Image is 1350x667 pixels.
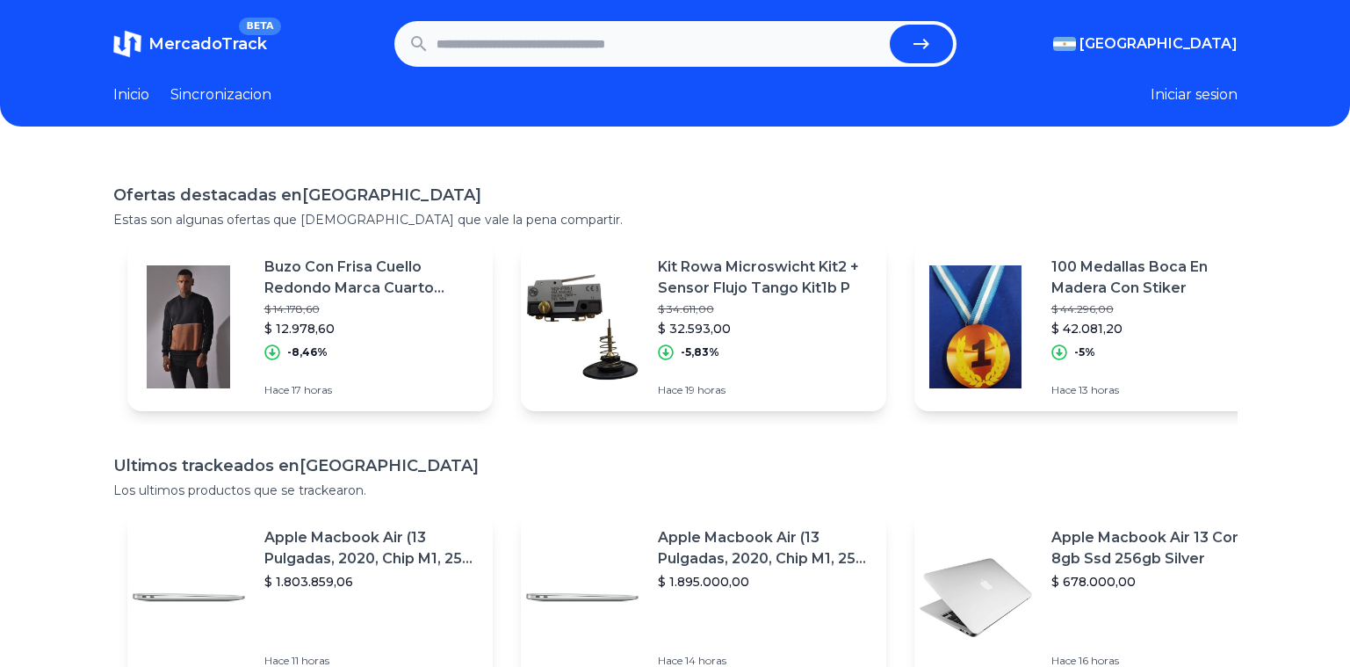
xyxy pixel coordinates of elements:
[658,383,872,397] p: Hace 19 horas
[113,211,1238,228] p: Estas son algunas ofertas que [DEMOGRAPHIC_DATA] que vale la pena compartir.
[1051,320,1266,337] p: $ 42.081,20
[1051,302,1266,316] p: $ 44.296,00
[658,320,872,337] p: $ 32.593,00
[113,183,1238,207] h1: Ofertas destacadas en [GEOGRAPHIC_DATA]
[1053,37,1076,51] img: Argentina
[127,265,250,388] img: Featured image
[127,243,493,411] a: Featured imageBuzo Con Frisa Cuello Redondo Marca Cuarto Estigma$ 14.178,60$ 12.978,60-8,46%Hace ...
[1079,33,1238,54] span: [GEOGRAPHIC_DATA]
[264,573,479,591] p: $ 1.803.859,06
[113,30,267,58] a: MercadoTrackBETA
[1051,573,1266,591] p: $ 678.000,00
[658,257,872,299] p: Kit Rowa Microswicht Kit2 + Sensor Flujo Tango Kit1b P
[914,243,1280,411] a: Featured image100 Medallas Boca En Madera Con Stiker$ 44.296,00$ 42.081,20-5%Hace 13 horas
[287,345,328,359] p: -8,46%
[264,257,479,299] p: Buzo Con Frisa Cuello Redondo Marca Cuarto Estigma
[113,453,1238,478] h1: Ultimos trackeados en [GEOGRAPHIC_DATA]
[1051,527,1266,569] p: Apple Macbook Air 13 Core I5 8gb Ssd 256gb Silver
[264,320,479,337] p: $ 12.978,60
[170,84,271,105] a: Sincronizacion
[113,482,1238,499] p: Los ultimos productos que se trackearon.
[1053,33,1238,54] button: [GEOGRAPHIC_DATA]
[521,265,644,388] img: Featured image
[521,536,644,659] img: Featured image
[1074,345,1095,359] p: -5%
[264,383,479,397] p: Hace 17 horas
[127,536,250,659] img: Featured image
[521,243,886,411] a: Featured imageKit Rowa Microswicht Kit2 + Sensor Flujo Tango Kit1b P$ 34.611,00$ 32.593,00-5,83%H...
[1151,84,1238,105] button: Iniciar sesion
[113,30,141,58] img: MercadoTrack
[1051,383,1266,397] p: Hace 13 horas
[658,302,872,316] p: $ 34.611,00
[1051,257,1266,299] p: 100 Medallas Boca En Madera Con Stiker
[914,265,1037,388] img: Featured image
[658,527,872,569] p: Apple Macbook Air (13 Pulgadas, 2020, Chip M1, 256 Gb De Ssd, 8 Gb De Ram) - Plata
[239,18,280,35] span: BETA
[264,527,479,569] p: Apple Macbook Air (13 Pulgadas, 2020, Chip M1, 256 Gb De Ssd, 8 Gb De Ram) - Plata
[681,345,719,359] p: -5,83%
[914,536,1037,659] img: Featured image
[658,573,872,591] p: $ 1.895.000,00
[148,34,267,54] span: MercadoTrack
[264,302,479,316] p: $ 14.178,60
[113,84,149,105] a: Inicio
